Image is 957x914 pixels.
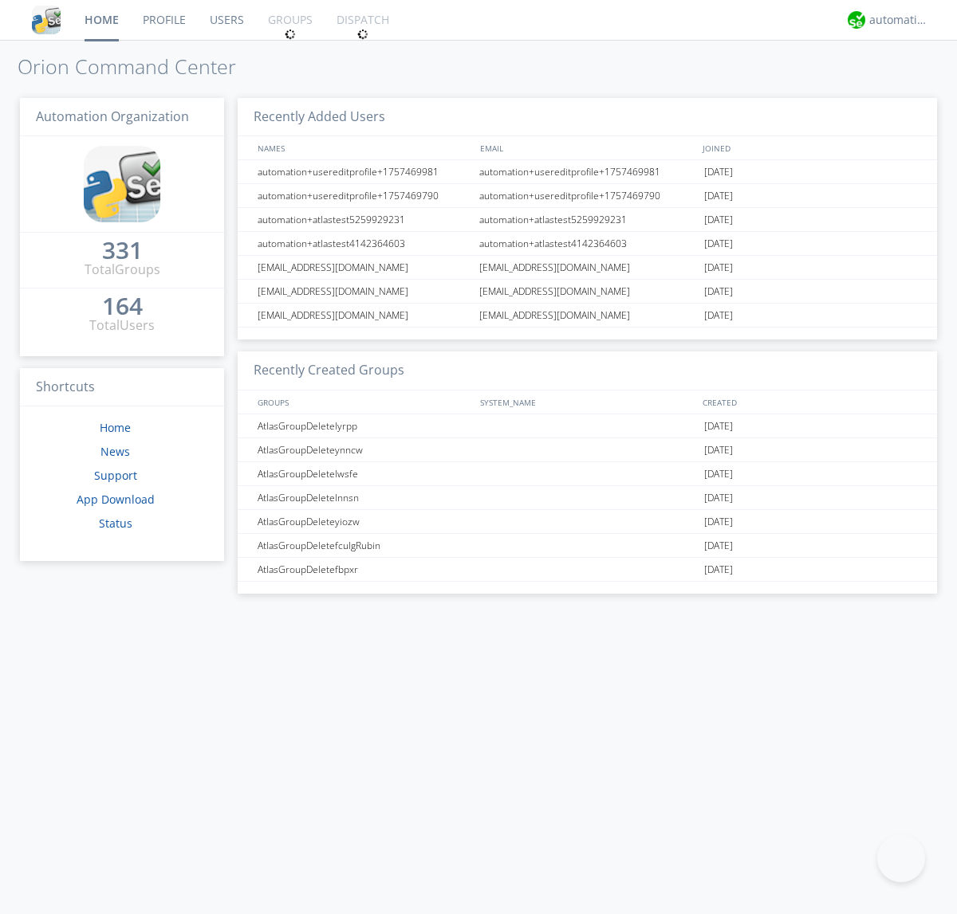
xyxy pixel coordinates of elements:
div: Total Groups [85,261,160,279]
span: [DATE] [704,558,733,582]
div: NAMES [254,136,472,159]
a: AtlasGroupDeletefculgRubin[DATE] [238,534,937,558]
img: spin.svg [285,29,296,40]
div: GROUPS [254,390,472,414]
div: JOINED [699,136,922,159]
span: [DATE] [704,160,733,184]
div: automation+atlastest4142364603 [475,232,700,255]
a: automation+usereditprofile+1757469981automation+usereditprofile+1757469981[DATE] [238,160,937,184]
div: AtlasGroupDeletefculgRubin [254,534,475,557]
div: automation+usereditprofile+1757469981 [475,160,700,183]
a: News [100,444,130,459]
a: AtlasGroupDeletelyrpp[DATE] [238,414,937,438]
div: 331 [102,242,143,258]
h3: Recently Added Users [238,98,937,137]
span: [DATE] [704,304,733,328]
a: 164 [102,298,143,316]
iframe: Toggle Customer Support [877,834,925,882]
div: CREATED [699,390,922,414]
div: [EMAIL_ADDRESS][DOMAIN_NAME] [254,280,475,303]
div: automation+atlas [869,12,929,28]
span: [DATE] [704,184,733,208]
span: [DATE] [704,232,733,256]
div: automation+usereditprofile+1757469790 [254,184,475,207]
span: [DATE] [704,438,733,462]
a: Status [99,516,132,531]
span: [DATE] [704,414,733,438]
span: [DATE] [704,280,733,304]
a: [EMAIL_ADDRESS][DOMAIN_NAME][EMAIL_ADDRESS][DOMAIN_NAME][DATE] [238,256,937,280]
div: Total Users [89,316,155,335]
div: SYSTEM_NAME [476,390,699,414]
div: EMAIL [476,136,699,159]
a: AtlasGroupDeletelnnsn[DATE] [238,486,937,510]
span: [DATE] [704,510,733,534]
div: AtlasGroupDeletelnnsn [254,486,475,509]
div: [EMAIL_ADDRESS][DOMAIN_NAME] [475,304,700,327]
h3: Shortcuts [20,368,224,407]
span: [DATE] [704,208,733,232]
div: [EMAIL_ADDRESS][DOMAIN_NAME] [475,256,700,279]
a: [EMAIL_ADDRESS][DOMAIN_NAME][EMAIL_ADDRESS][DOMAIN_NAME][DATE] [238,304,937,328]
img: spin.svg [357,29,368,40]
div: 164 [102,298,143,314]
a: AtlasGroupDeleteynncw[DATE] [238,438,937,462]
div: AtlasGroupDeletelwsfe [254,462,475,485]
div: automation+atlastest4142364603 [254,232,475,255]
a: Support [94,468,137,483]
div: [EMAIL_ADDRESS][DOMAIN_NAME] [254,304,475,327]
div: AtlasGroupDeleteynncw [254,438,475,461]
a: AtlasGroupDeletelwsfe[DATE] [238,462,937,486]
a: automation+atlastest4142364603automation+atlastest4142364603[DATE] [238,232,937,256]
div: automation+atlastest5259929231 [475,208,700,231]
span: [DATE] [704,486,733,510]
span: [DATE] [704,256,733,280]
div: AtlasGroupDeletelyrpp [254,414,475,437]
div: [EMAIL_ADDRESS][DOMAIN_NAME] [254,256,475,279]
div: automation+usereditprofile+1757469790 [475,184,700,207]
div: automation+usereditprofile+1757469981 [254,160,475,183]
a: AtlasGroupDeleteyiozw[DATE] [238,510,937,534]
h3: Recently Created Groups [238,351,937,390]
a: 331 [102,242,143,261]
img: cddb5a64eb264b2086981ab96f4c1ba7 [84,146,160,222]
div: [EMAIL_ADDRESS][DOMAIN_NAME] [475,280,700,303]
span: [DATE] [704,462,733,486]
a: automation+usereditprofile+1757469790automation+usereditprofile+1757469790[DATE] [238,184,937,208]
a: App Download [77,492,155,507]
div: AtlasGroupDeletefbpxr [254,558,475,581]
div: automation+atlastest5259929231 [254,208,475,231]
a: [EMAIL_ADDRESS][DOMAIN_NAME][EMAIL_ADDRESS][DOMAIN_NAME][DATE] [238,280,937,304]
a: Home [100,420,131,435]
span: Automation Organization [36,108,189,125]
img: d2d01cd9b4174d08988066c6d424eccd [848,11,865,29]
img: cddb5a64eb264b2086981ab96f4c1ba7 [32,6,61,34]
a: automation+atlastest5259929231automation+atlastest5259929231[DATE] [238,208,937,232]
span: [DATE] [704,534,733,558]
div: AtlasGroupDeleteyiozw [254,510,475,533]
a: AtlasGroupDeletefbpxr[DATE] [238,558,937,582]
